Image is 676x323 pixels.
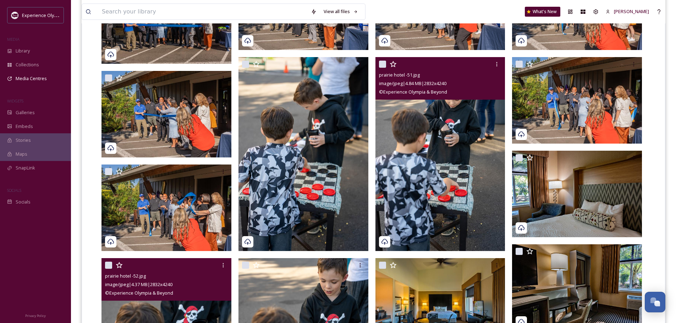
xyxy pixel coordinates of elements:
span: MEDIA [7,37,20,42]
span: WIDGETS [7,98,23,104]
img: prairie hotel -50.jpg [238,57,368,251]
span: image/jpeg | 4.84 MB | 2832 x 4240 [379,80,446,87]
span: Stories [16,137,31,144]
span: SOCIALS [7,188,21,193]
span: Privacy Policy [25,313,46,318]
span: SnapLink [16,165,35,171]
span: Experience Olympia [22,12,64,18]
span: Socials [16,199,31,205]
span: [PERSON_NAME] [614,8,649,15]
span: prairie hotel -52.jpg [105,273,146,279]
span: Embeds [16,123,33,130]
img: download.jpeg [11,12,18,19]
span: Collections [16,61,39,68]
span: Media Centres [16,75,47,82]
span: Maps [16,151,27,157]
img: prairie hotel -51.jpg [375,57,505,251]
span: image/jpeg | 4.37 MB | 2832 x 4240 [105,281,172,288]
a: Privacy Policy [25,311,46,319]
img: prairie hotel -25.jpg [101,71,231,157]
span: © Experience Olympia & Beyond [379,89,447,95]
span: © Experience Olympia & Beyond [105,290,173,296]
button: Open Chat [645,292,665,312]
span: Galleries [16,109,35,116]
img: prairie hotel -37.jpg [512,151,642,238]
a: [PERSON_NAME] [602,5,653,18]
a: View all files [320,5,362,18]
img: prairie hotel -28.jpg [512,57,642,144]
input: Search your library [98,4,307,20]
a: What's New [525,7,560,17]
span: Library [16,48,30,54]
img: prairie hotel -27.jpg [101,165,231,251]
span: prairie hotel -51.jpg [379,72,420,78]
